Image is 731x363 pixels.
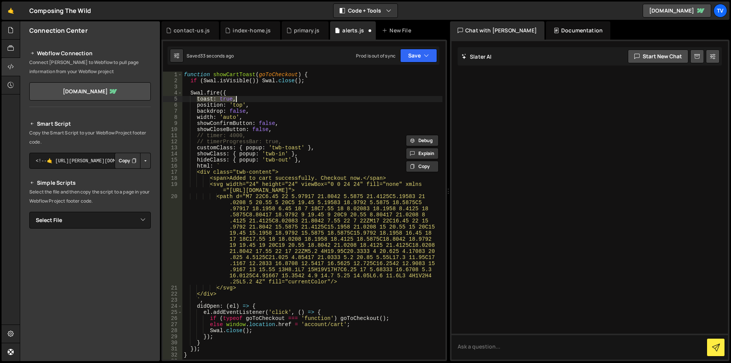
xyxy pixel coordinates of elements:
button: Save [400,49,437,62]
div: 32 [163,352,182,358]
h2: Smart Script [29,119,151,128]
div: Prod is out of sync [356,53,396,59]
div: 22 [163,291,182,297]
div: 29 [163,334,182,340]
div: primary.js [294,27,320,34]
button: Debug [406,135,439,146]
div: 7 [163,108,182,114]
div: 31 [163,346,182,352]
div: 14 [163,151,182,157]
a: [DOMAIN_NAME] [29,82,151,101]
textarea: <!--🤙 [URL][PERSON_NAME][DOMAIN_NAME]> <script>document.addEventListener("DOMContentLoaded", func... [29,153,151,169]
div: 18 [163,175,182,181]
div: 33 seconds ago [200,53,234,59]
div: 27 [163,321,182,328]
div: index-home.js [233,27,271,34]
div: 5 [163,96,182,102]
div: Composing The Wild [29,6,91,15]
div: Documentation [546,21,610,40]
div: 21 [163,285,182,291]
div: 20 [163,193,182,285]
div: Chat with [PERSON_NAME] [450,21,544,40]
div: alerts.js [342,27,364,34]
div: 19 [163,181,182,193]
div: 30 [163,340,182,346]
p: Select the file and then copy the script to a page in your Webflow Project footer code. [29,187,151,206]
div: 23 [163,297,182,303]
div: New File [382,27,414,34]
div: 15 [163,157,182,163]
p: Connect [PERSON_NAME] to Webflow to pull page information from your Webflow project [29,58,151,76]
h2: Simple Scripts [29,178,151,187]
div: 6 [163,102,182,108]
div: Button group with nested dropdown [115,153,151,169]
div: Saved [187,53,234,59]
a: [DOMAIN_NAME] [643,4,711,18]
div: 28 [163,328,182,334]
h2: Webflow Connection [29,49,151,58]
div: 9 [163,120,182,126]
div: 2 [163,78,182,84]
div: 4 [163,90,182,96]
button: Code + Tools [334,4,397,18]
div: 24 [163,303,182,309]
div: 25 [163,309,182,315]
iframe: YouTube video player [29,241,152,310]
div: contact-us.js [174,27,210,34]
div: 11 [163,133,182,139]
div: 17 [163,169,182,175]
div: 3 [163,84,182,90]
h2: Slater AI [461,53,492,60]
button: Copy [406,161,439,172]
a: TV [713,4,727,18]
a: 🤙 [2,2,20,20]
div: 12 [163,139,182,145]
div: 10 [163,126,182,133]
h2: Connection Center [29,26,88,35]
button: Copy [115,153,140,169]
button: Explain [406,148,439,159]
div: 1 [163,72,182,78]
div: 26 [163,315,182,321]
button: Start new chat [628,50,688,63]
p: Copy the Smart Script to your Webflow Project footer code. [29,128,151,147]
div: 16 [163,163,182,169]
div: 8 [163,114,182,120]
div: 13 [163,145,182,151]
